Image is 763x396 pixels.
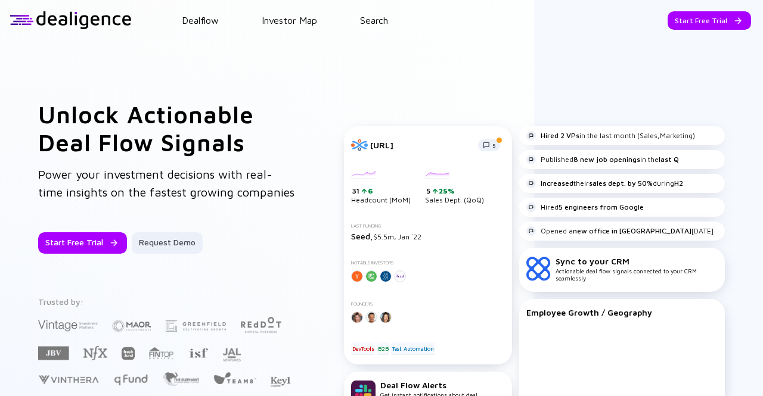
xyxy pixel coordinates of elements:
img: The Elephant [163,372,199,386]
button: Start Free Trial [38,232,127,254]
div: their during [526,179,683,188]
button: Request Demo [132,232,203,254]
button: Start Free Trial [668,11,751,30]
div: Last Funding [351,223,505,229]
strong: Increased [541,179,573,188]
div: Founders [351,301,505,307]
span: Power your investment decisions with real-time insights on the fastest growing companies [38,167,294,199]
div: Deal Flow Alerts [380,380,477,390]
div: Notable Investors [351,260,505,266]
div: Sync to your CRM [556,256,718,266]
strong: last Q [659,155,679,164]
div: Employee Growth / Geography [526,307,718,317]
div: Published in the [526,155,679,164]
strong: 5 engineers from Google [559,202,644,211]
div: Trusted by: [38,297,294,307]
div: Hired [526,202,644,212]
div: 31 [352,186,411,196]
strong: sales dept. by 50% [589,179,653,188]
img: JAL Ventures [222,348,241,361]
img: Team8 [213,372,256,384]
img: Maor Investments [112,316,151,336]
strong: H2 [674,179,683,188]
img: Red Dot Capital Partners [240,314,282,334]
img: Q Fund [113,372,148,386]
div: 25% [438,186,455,195]
div: B2B [377,342,389,354]
a: Dealflow [182,15,219,26]
strong: Hired 2 VPs [541,131,579,140]
span: Seed, [351,231,373,241]
div: Actionable deal flow signals connected to your CRM seamlessly [556,256,718,282]
a: Investor Map [262,15,317,26]
div: Opened a [DATE] [526,226,714,236]
div: 6 [367,186,373,195]
img: JBV Capital [38,345,69,361]
img: NFX [83,346,107,360]
div: Sales Dept. (QoQ) [425,170,484,205]
a: Search [360,15,388,26]
img: Israel Secondary Fund [188,347,208,358]
div: $5.5m, Jan `22 [351,231,505,241]
img: Key1 Capital [271,376,291,388]
h1: Unlock Actionable Deal Flow Signals [38,100,296,156]
div: 5 [426,186,484,196]
img: Vintage Investment Partners [38,319,98,332]
div: Test Automation [391,342,435,354]
div: [URL] [370,140,471,150]
div: DevTools [351,342,375,354]
strong: 8 new job openings [573,155,640,164]
img: FINTOP Capital [149,347,174,360]
img: Vinthera [38,374,99,385]
img: Greenfield Partners [166,320,226,332]
div: Headcount (MoM) [351,170,411,205]
div: in the last month (Sales,Marketing) [526,131,695,141]
strong: new office in [GEOGRAPHIC_DATA] [573,226,691,235]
